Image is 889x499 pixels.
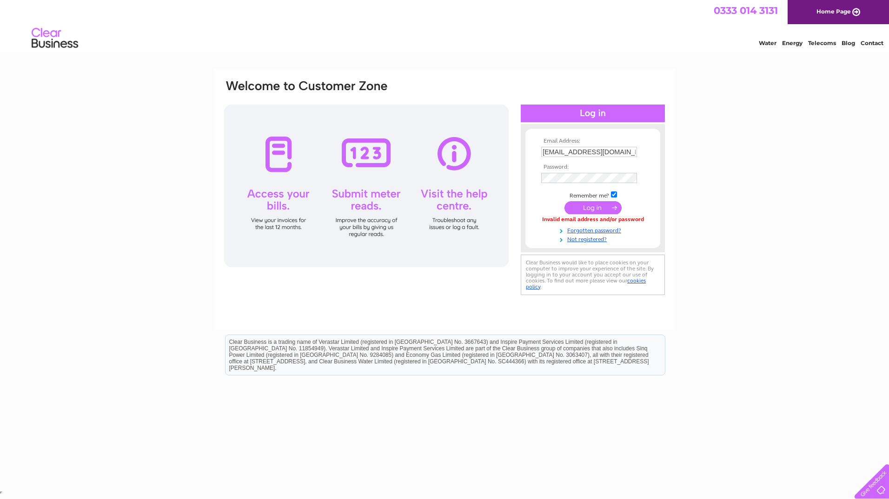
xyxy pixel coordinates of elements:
[759,39,776,46] a: Water
[539,190,647,199] td: Remember me?
[226,5,665,45] div: Clear Business is a trading name of Verastar Limited (registered in [GEOGRAPHIC_DATA] No. 3667643...
[541,234,647,243] a: Not registered?
[539,138,647,144] th: Email Address:
[861,39,883,46] a: Contact
[541,225,647,234] a: Forgotten password?
[521,255,665,295] div: Clear Business would like to place cookies on your computer to improve your experience of the sit...
[808,39,836,46] a: Telecoms
[526,277,646,290] a: cookies policy
[842,39,855,46] a: Blog
[31,24,79,53] img: logo.png
[782,39,803,46] a: Energy
[541,217,644,223] div: Invalid email address and/or password
[539,164,647,171] th: Password:
[564,201,622,214] input: Submit
[714,5,778,16] a: 0333 014 3131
